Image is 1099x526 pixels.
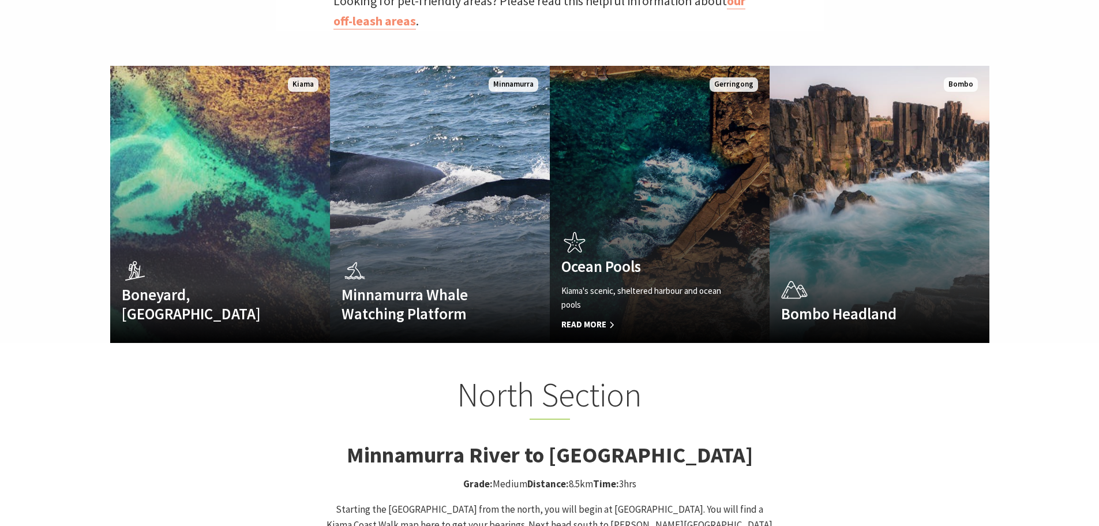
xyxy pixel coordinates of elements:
p: Medium 8.5km 3hrs [324,476,776,492]
h4: Ocean Pools [561,257,725,275]
a: Boneyard, [GEOGRAPHIC_DATA] Kiama [110,66,330,343]
h4: Minnamurra Whale Watching Platform [342,285,505,323]
strong: Minnamurra River to [GEOGRAPHIC_DATA] [347,441,753,468]
a: Bombo Headland Bombo [770,66,989,343]
h4: Boneyard, [GEOGRAPHIC_DATA] [122,285,286,323]
span: Kiama [288,77,318,92]
span: Read More [561,318,725,331]
span: Gerringong [710,77,758,92]
h4: Bombo Headland [781,304,945,323]
a: Ocean Pools Kiama's scenic, sheltered harbour and ocean pools Read More Gerringong [550,66,770,343]
span: Minnamurra [489,77,538,92]
h2: North Section [324,375,776,420]
strong: Grade: [463,477,493,490]
a: Minnamurra Whale Watching Platform Minnamurra [330,66,550,343]
strong: Time: [593,477,619,490]
p: Kiama's scenic, sheltered harbour and ocean pools [561,284,725,312]
span: Bombo [944,77,978,92]
strong: Distance: [527,477,569,490]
